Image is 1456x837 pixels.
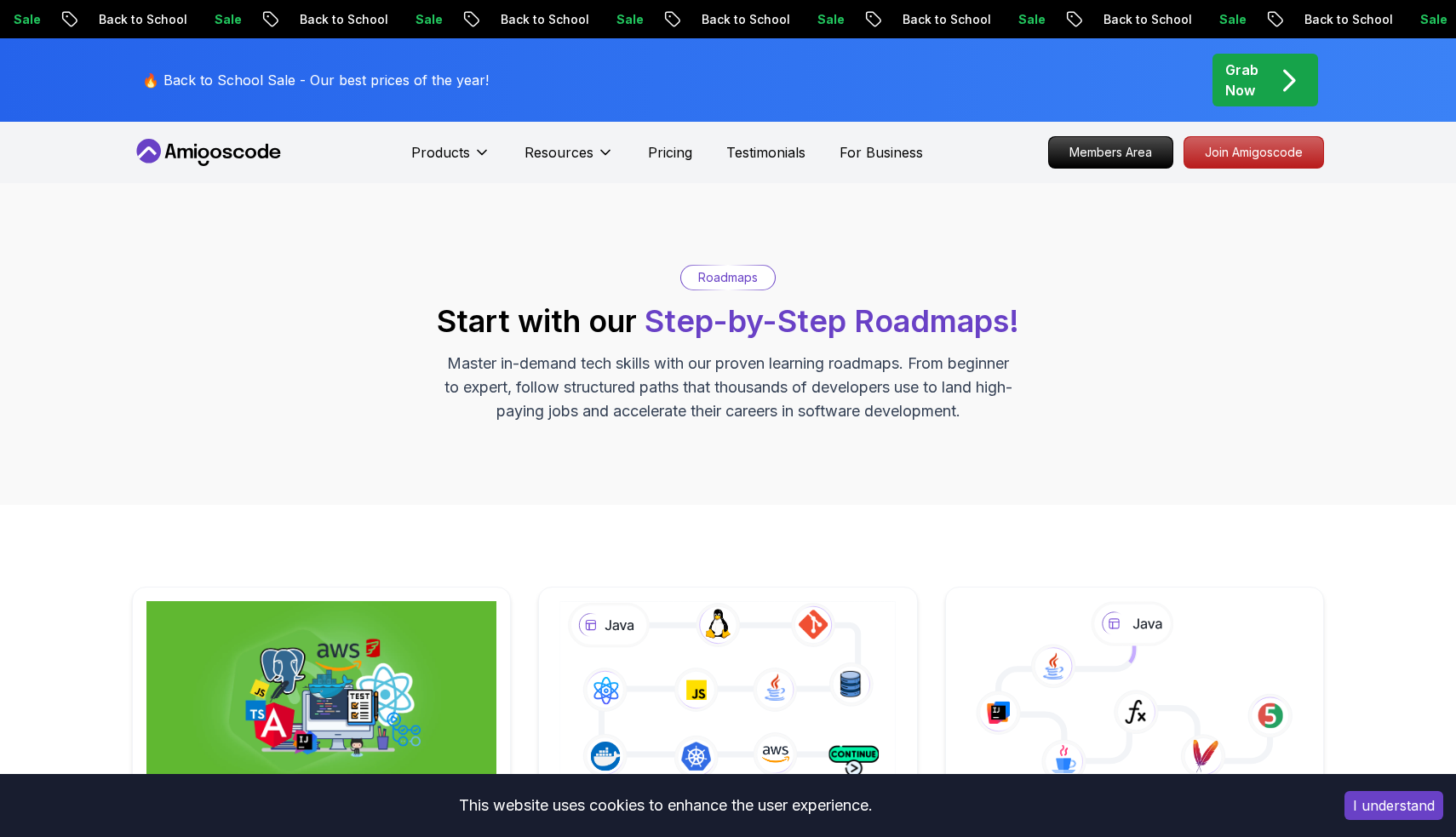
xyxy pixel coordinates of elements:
[13,787,1319,824] div: This website uses cookies to enhance the user experience.
[142,70,489,90] p: 🔥 Back to School Sale - Our best prices of the year!
[437,304,1019,338] h2: Start with our
[1139,11,1194,28] p: Sale
[1049,137,1172,168] p: Members Area
[411,142,470,163] p: Products
[220,11,335,28] p: Back to School
[1048,136,1173,169] a: Members Area
[19,11,135,28] p: Back to School
[536,11,591,28] p: Sale
[645,302,1019,340] span: Step-by-Step Roadmaps!
[442,352,1014,423] p: Master in-demand tech skills with our proven learning roadmaps. From beginner to expert, follow s...
[146,601,496,785] img: Full Stack Professional v2
[525,142,593,163] p: Resources
[1184,136,1324,169] a: Join Amigoscode
[648,142,692,163] a: Pricing
[1225,60,1258,100] p: Grab Now
[698,269,758,286] p: Roadmaps
[622,11,737,28] p: Back to School
[840,142,923,163] a: For Business
[726,142,805,163] a: Testimonials
[335,11,390,28] p: Sale
[1184,137,1323,168] p: Join Amigoscode
[1340,11,1395,28] p: Sale
[135,11,189,28] p: Sale
[1344,791,1443,820] button: Accept cookies
[1224,11,1340,28] p: Back to School
[823,11,938,28] p: Back to School
[525,142,614,176] button: Resources
[421,11,536,28] p: Back to School
[411,142,490,176] button: Products
[1023,11,1139,28] p: Back to School
[938,11,993,28] p: Sale
[737,11,792,28] p: Sale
